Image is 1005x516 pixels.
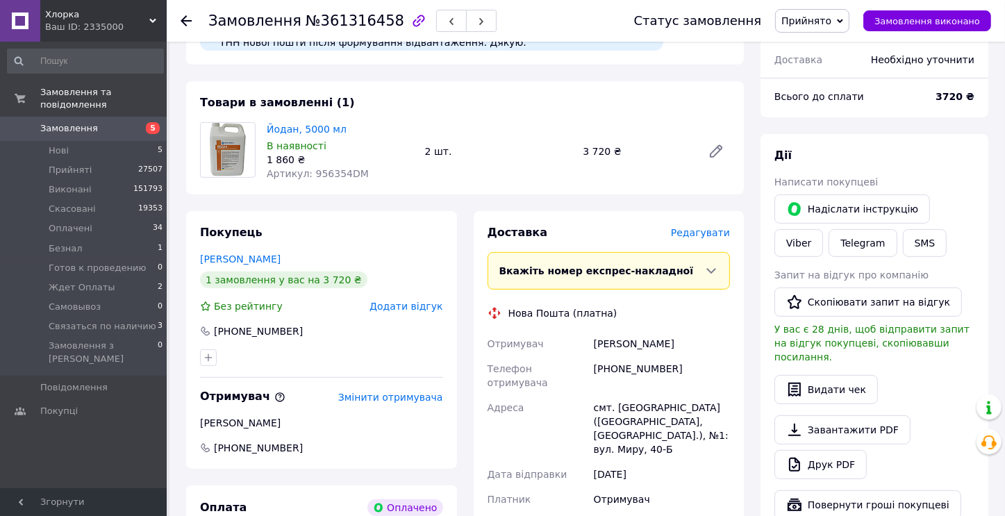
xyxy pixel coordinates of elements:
a: Редагувати [702,138,730,165]
span: Замовлення виконано [874,16,980,26]
div: 1 860 ₴ [267,153,414,167]
div: 2 шт. [420,142,578,161]
button: Видати чек [774,375,878,404]
div: Ваш ID: 2335000 [45,21,167,33]
span: Без рейтингу [214,301,283,312]
span: Оплата [200,501,247,514]
span: 34 [153,222,163,235]
span: 1 [158,242,163,255]
button: Скопіювати запит на відгук [774,288,962,317]
div: [PHONE_NUMBER] [213,324,304,338]
button: Надіслати інструкцію [774,194,930,224]
div: Оплачено [367,499,442,516]
span: Хлорка [45,8,149,21]
a: Viber [774,229,823,257]
span: Адреса [488,402,524,413]
span: 0 [158,262,163,274]
span: Дата відправки [488,469,567,480]
img: Йодан, 5000 мл [207,123,249,177]
div: 3 720 ₴ [577,142,697,161]
a: Друк PDF [774,450,867,479]
span: В наявності [267,140,326,151]
span: Написати покупцеві [774,176,878,188]
div: Повернутися назад [181,14,192,28]
span: 2 [158,281,163,294]
span: Платник [488,494,531,505]
span: №361316458 [306,13,404,29]
span: 151793 [133,183,163,196]
span: [PHONE_NUMBER] [213,441,304,455]
span: Товари в замовленні (1) [200,96,355,109]
div: Статус замовлення [634,14,762,28]
span: Телефон отримувача [488,363,548,388]
a: Telegram [829,229,897,257]
b: 3720 ₴ [936,91,974,102]
span: Безнал [49,242,83,255]
span: 5 [146,122,160,134]
span: 0 [158,301,163,313]
div: [PERSON_NAME] [200,416,443,430]
span: Покупці [40,405,78,417]
span: Вкажіть номер експрес-накладної [499,265,694,276]
span: Запит на відгук про компанію [774,269,929,281]
span: Редагувати [671,227,730,238]
span: Замовлення [208,13,301,29]
span: Змінити отримувача [338,392,443,403]
div: Отримувач [591,487,733,512]
span: Додати відгук [369,301,442,312]
a: [PERSON_NAME] [200,253,281,265]
button: SMS [903,229,947,257]
span: Артикул: 956354DM [267,168,369,179]
span: Самовывоз [49,301,101,313]
div: смт. [GEOGRAPHIC_DATA] ([GEOGRAPHIC_DATA], [GEOGRAPHIC_DATA].), №1: вул. Миру, 40-Б [591,395,733,462]
span: Ждет Оплаты [49,281,115,294]
button: Замовлення виконано [863,10,991,31]
span: Виконані [49,183,92,196]
a: Завантажити PDF [774,415,911,444]
span: Замовлення з [PERSON_NAME] [49,340,158,365]
span: Всього до сплати [774,91,864,102]
span: Покупець [200,226,263,239]
span: 27507 [138,164,163,176]
span: Готов к проведению [49,262,146,274]
span: 5 [158,144,163,157]
span: Скасовані [49,203,96,215]
span: Дії [774,149,792,162]
span: Оплачені [49,222,92,235]
span: Отримувач [488,338,544,349]
span: Нові [49,144,69,157]
span: 3 [158,320,163,333]
span: Замовлення [40,122,98,135]
span: Повідомлення [40,381,108,394]
span: Отримувач [200,390,285,403]
span: Прийняті [49,164,92,176]
div: Необхідно уточнити [863,44,983,75]
div: [PHONE_NUMBER] [591,356,733,395]
span: Доставка [774,54,822,65]
span: Прийнято [781,15,831,26]
span: Связаться по наличию [49,320,156,333]
div: [DATE] [591,462,733,487]
div: [PERSON_NAME] [591,331,733,356]
span: Замовлення та повідомлення [40,86,167,111]
span: Доставка [488,226,548,239]
input: Пошук [7,49,164,74]
div: 1 замовлення у вас на 3 720 ₴ [200,272,367,288]
span: 19353 [138,203,163,215]
span: 0 [158,340,163,365]
div: Нова Пошта (платна) [505,306,621,320]
a: Йодан, 5000 мл [267,124,347,135]
span: У вас є 28 днів, щоб відправити запит на відгук покупцеві, скопіювавши посилання. [774,324,970,363]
